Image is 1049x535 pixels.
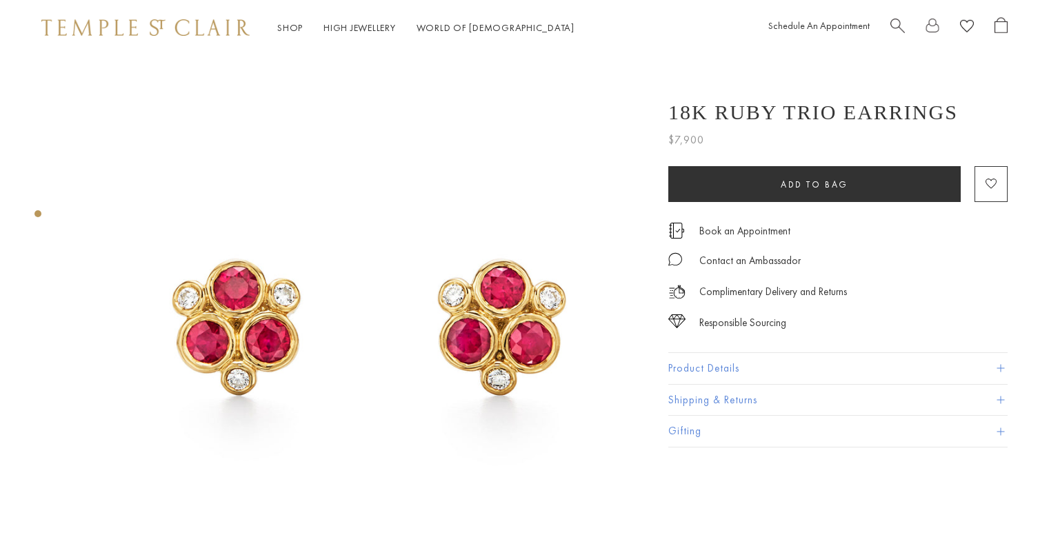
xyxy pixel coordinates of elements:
[668,314,686,328] img: icon_sourcing.svg
[960,17,974,39] a: View Wishlist
[668,131,704,149] span: $7,900
[277,19,575,37] nav: Main navigation
[768,19,870,32] a: Schedule An Appointment
[699,252,801,270] div: Contact an Ambassador
[323,21,396,34] a: High JewelleryHigh Jewellery
[41,19,250,36] img: Temple St. Clair
[699,223,790,239] a: Book an Appointment
[699,314,786,332] div: Responsible Sourcing
[668,385,1008,416] button: Shipping & Returns
[699,283,847,301] p: Complimentary Delivery and Returns
[995,17,1008,39] a: Open Shopping Bag
[668,252,682,266] img: MessageIcon-01_2.svg
[668,416,1008,447] button: Gifting
[668,283,686,301] img: icon_delivery.svg
[417,21,575,34] a: World of [DEMOGRAPHIC_DATA]World of [DEMOGRAPHIC_DATA]
[890,17,905,39] a: Search
[34,207,41,228] div: Product gallery navigation
[668,101,958,124] h1: 18K Ruby Trio Earrings
[668,223,685,239] img: icon_appointment.svg
[668,166,961,202] button: Add to bag
[277,21,303,34] a: ShopShop
[668,353,1008,384] button: Product Details
[781,179,848,190] span: Add to bag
